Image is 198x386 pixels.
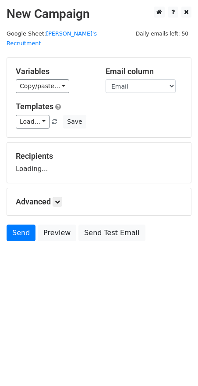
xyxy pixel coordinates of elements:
span: Daily emails left: 50 [133,29,191,39]
button: Save [63,115,86,129]
a: Send Test Email [78,225,145,241]
a: Daily emails left: 50 [133,30,191,37]
a: Templates [16,102,53,111]
a: Preview [38,225,76,241]
a: Send [7,225,35,241]
h5: Variables [16,67,92,76]
h5: Advanced [16,197,182,207]
a: Load... [16,115,49,129]
div: Loading... [16,151,182,174]
h2: New Campaign [7,7,191,21]
a: Copy/paste... [16,79,69,93]
h5: Recipients [16,151,182,161]
h5: Email column [106,67,182,76]
a: [PERSON_NAME]'s Recruitment [7,30,97,47]
small: Google Sheet: [7,30,97,47]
